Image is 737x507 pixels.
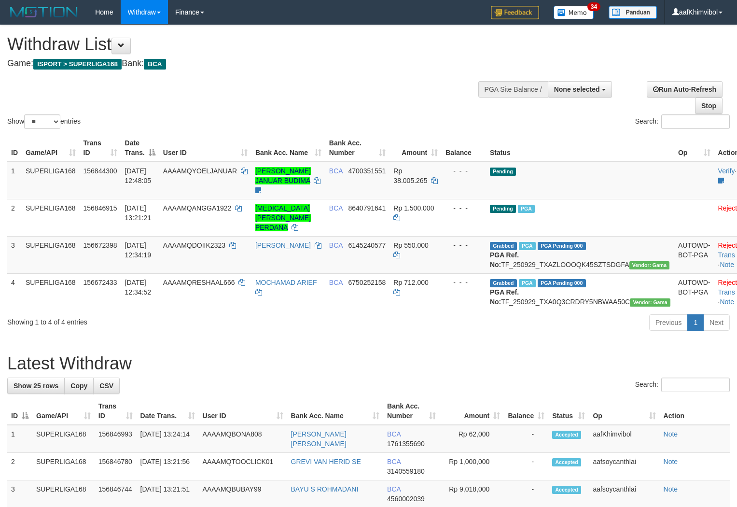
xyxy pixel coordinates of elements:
[291,485,359,493] a: BAYU S ROHMADANI
[83,204,117,212] span: 156846915
[504,453,548,480] td: -
[587,2,600,11] span: 34
[325,134,390,162] th: Bank Acc. Number: activate to sort column ascending
[7,313,300,327] div: Showing 1 to 4 of 4 entries
[348,279,386,286] span: Copy 6750252158 to clipboard
[7,453,32,480] td: 2
[95,453,137,480] td: 156846780
[687,314,704,331] a: 1
[548,397,589,425] th: Status: activate to sort column ascending
[393,241,428,249] span: Rp 550.000
[93,378,120,394] a: CSV
[393,279,428,286] span: Rp 712.000
[287,397,384,425] th: Bank Acc. Name: activate to sort column ascending
[661,114,730,129] input: Search:
[137,453,199,480] td: [DATE] 13:21:56
[387,458,401,465] span: BCA
[674,134,714,162] th: Op: activate to sort column ascending
[440,425,504,453] td: Rp 62,000
[163,167,237,175] span: AAAAMQYOELJANUAR
[660,397,730,425] th: Action
[348,241,386,249] span: Copy 6145240577 to clipboard
[251,134,325,162] th: Bank Acc. Name: activate to sort column ascending
[348,204,386,212] span: Copy 8640791641 to clipboard
[125,204,152,222] span: [DATE] 13:21:21
[24,114,60,129] select: Showentries
[163,279,235,286] span: AAAAMQRESHAAL666
[329,167,343,175] span: BCA
[387,467,425,475] span: Copy 3140559180 to clipboard
[291,458,361,465] a: GREVI VAN HERID SE
[32,425,95,453] td: SUPERLIGA168
[490,279,517,287] span: Grabbed
[445,203,482,213] div: - - -
[538,242,586,250] span: PGA Pending
[552,486,581,494] span: Accepted
[589,453,659,480] td: aafsoycanthlai
[486,134,674,162] th: Status
[255,241,311,249] a: [PERSON_NAME]
[22,236,80,273] td: SUPERLIGA168
[387,430,401,438] span: BCA
[33,59,122,70] span: ISPORT > SUPERLIGA168
[519,279,536,287] span: Marked by aafsoycanthlai
[7,378,65,394] a: Show 25 rows
[664,485,678,493] a: Note
[490,288,519,306] b: PGA Ref. No:
[664,458,678,465] a: Note
[718,167,735,175] a: Verify
[387,485,401,493] span: BCA
[329,241,343,249] span: BCA
[83,167,117,175] span: 156844300
[329,279,343,286] span: BCA
[7,273,22,310] td: 4
[99,382,113,390] span: CSV
[7,236,22,273] td: 3
[121,134,159,162] th: Date Trans.: activate to sort column descending
[7,59,482,69] h4: Game: Bank:
[538,279,586,287] span: PGA Pending
[22,273,80,310] td: SUPERLIGA168
[70,382,87,390] span: Copy
[199,425,287,453] td: AAAAMQBONA808
[389,134,442,162] th: Amount: activate to sort column ascending
[329,204,343,212] span: BCA
[7,354,730,373] h1: Latest Withdraw
[661,378,730,392] input: Search:
[255,204,311,231] a: [MEDICAL_DATA][PERSON_NAME] PERDANA
[80,134,121,162] th: Trans ID: activate to sort column ascending
[442,134,486,162] th: Balance
[199,453,287,480] td: AAAAMQTOOCLICK01
[22,134,80,162] th: Game/API: activate to sort column ascending
[137,397,199,425] th: Date Trans.: activate to sort column ascending
[486,236,674,273] td: TF_250929_TXAZLOOOQK45SZTSDGFA
[387,495,425,503] span: Copy 4560002039 to clipboard
[519,242,536,250] span: Marked by aafsoycanthlai
[393,167,427,184] span: Rp 38.005.265
[695,98,723,114] a: Stop
[589,425,659,453] td: aafKhimvibol
[22,199,80,236] td: SUPERLIGA168
[291,430,347,448] a: [PERSON_NAME] [PERSON_NAME]
[163,204,232,212] span: AAAAMQANGGA1922
[649,314,688,331] a: Previous
[125,167,152,184] span: [DATE] 12:48:05
[7,425,32,453] td: 1
[674,236,714,273] td: AUTOWD-BOT-PGA
[647,81,723,98] a: Run Auto-Refresh
[32,453,95,480] td: SUPERLIGA168
[95,397,137,425] th: Trans ID: activate to sort column ascending
[7,114,81,129] label: Show entries
[383,397,440,425] th: Bank Acc. Number: activate to sort column ascending
[64,378,94,394] a: Copy
[440,397,504,425] th: Amount: activate to sort column ascending
[554,85,600,93] span: None selected
[387,440,425,448] span: Copy 1761355690 to clipboard
[629,261,670,269] span: Vendor URL: https://trx31.1velocity.biz
[490,251,519,268] b: PGA Ref. No:
[163,241,225,249] span: AAAAMQDOIIK2323
[83,241,117,249] span: 156672398
[7,5,81,19] img: MOTION_logo.png
[7,397,32,425] th: ID: activate to sort column descending
[348,167,386,175] span: Copy 4700351551 to clipboard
